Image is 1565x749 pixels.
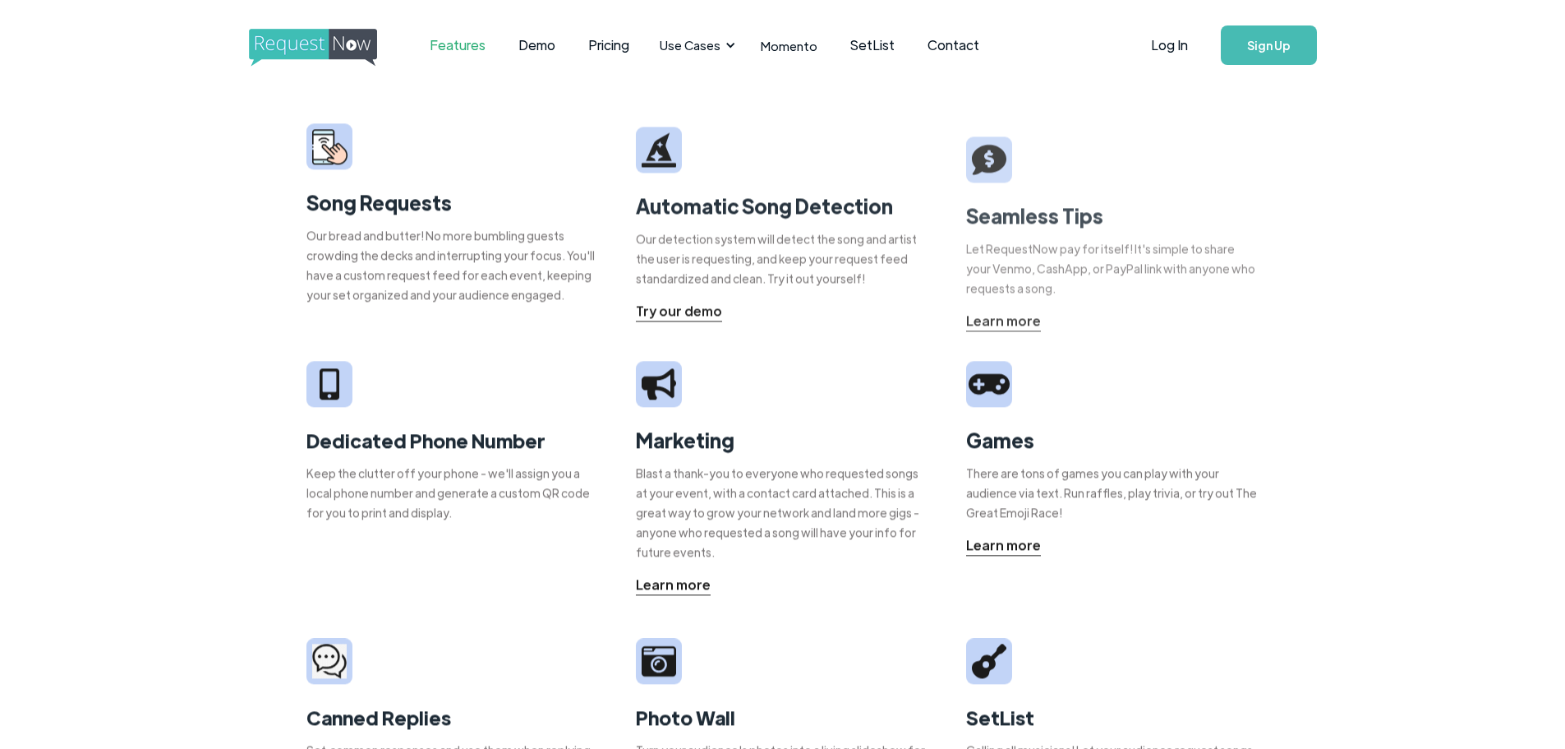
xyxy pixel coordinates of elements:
div: Use Cases [650,20,740,71]
img: requestnow logo [249,29,407,67]
a: Learn more [966,535,1041,556]
img: camera icon [312,644,347,679]
a: SetList [834,20,911,71]
strong: Seamless Tips [966,202,1103,228]
img: megaphone [642,369,676,400]
strong: Dedicated Phone Number [306,427,545,453]
a: Pricing [572,20,646,71]
div: Try our demo [636,301,722,321]
div: Learn more [966,535,1041,555]
a: Log In [1135,16,1204,74]
strong: Song Requests [306,189,452,215]
div: Blast a thank-you to everyone who requested songs at your event, with a contact card attached. Th... [636,463,929,562]
img: camera icon [642,644,676,678]
strong: Games [966,427,1034,452]
a: Features [413,20,502,71]
strong: Photo Wall [636,704,735,730]
a: Try our demo [636,301,722,321]
img: smarphone [311,129,347,164]
div: Let RequestNow pay for itself! It's simple to share your Venmo, CashApp, or PayPal link with anyo... [966,238,1259,298]
a: Momento [744,21,834,70]
img: wizard hat [642,132,676,167]
div: Use Cases [660,36,720,54]
img: iphone [319,368,338,400]
div: Keep the clutter off your phone - we'll assign you a local phone number and generate a custom QR ... [306,463,600,522]
img: guitar [972,644,1006,678]
a: Demo [502,20,572,71]
a: Sign Up [1221,25,1317,65]
strong: Marketing [636,427,734,452]
div: Learn more [966,311,1041,331]
strong: Automatic Song Detection [636,192,893,218]
img: video game [969,368,1010,400]
strong: Canned Replies [306,704,451,730]
div: Learn more [636,575,711,594]
a: Contact [911,20,996,71]
a: Learn more [636,575,711,595]
a: home [249,29,372,62]
div: Our detection system will detect the song and artist the user is requesting, and keep your reques... [636,229,929,288]
div: Our bread and butter! No more bumbling guests crowding the decks and interrupting your focus. You... [306,225,600,304]
strong: SetList [966,704,1034,730]
a: Learn more [966,311,1041,331]
div: There are tons of games you can play with your audience via text. Run raffles, play trivia, or tr... [966,463,1259,522]
img: tip sign [972,142,1006,177]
